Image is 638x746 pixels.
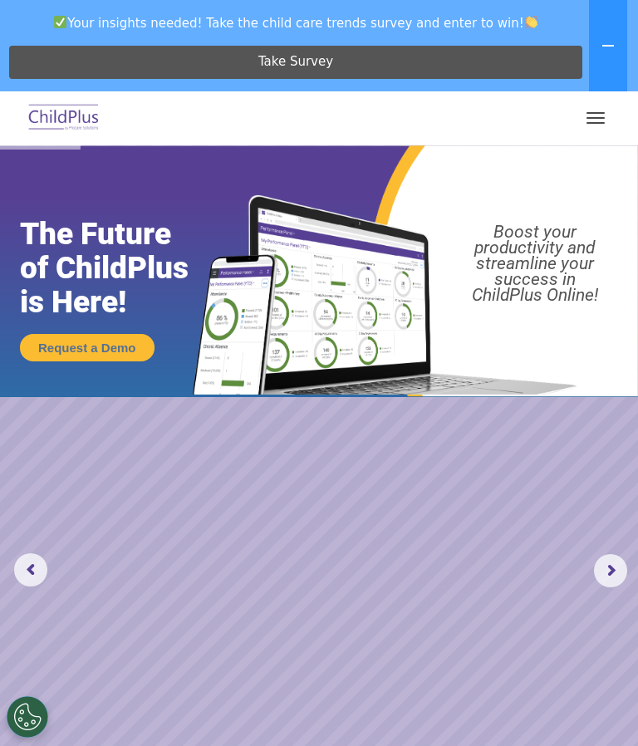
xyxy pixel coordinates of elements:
[25,99,103,138] img: ChildPlus by Procare Solutions
[525,16,537,28] img: 👏
[20,334,155,361] a: Request a Demo
[20,217,223,319] rs-layer: The Future of ChildPlus is Here!
[258,47,333,76] span: Take Survey
[440,224,629,303] rs-layer: Boost your productivity and streamline your success in ChildPlus Online!
[54,16,66,28] img: ✅
[9,46,582,79] a: Take Survey
[7,696,48,738] button: Cookies Settings
[7,7,586,39] span: Your insights needed! Take the child care trends survey and enter to win!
